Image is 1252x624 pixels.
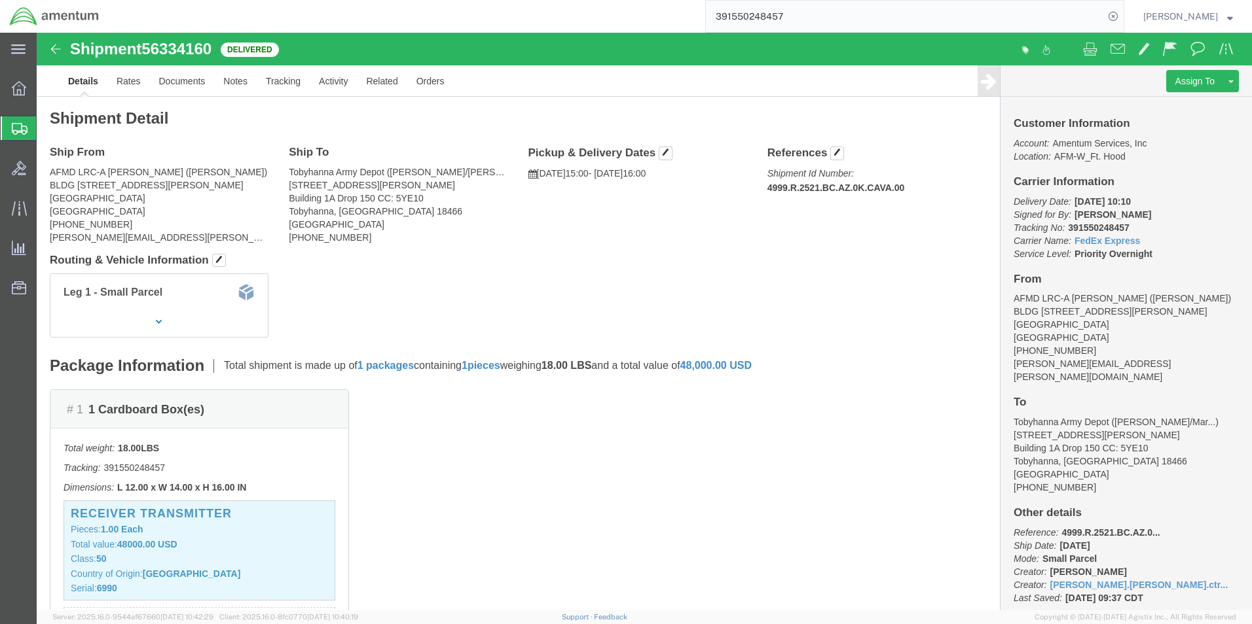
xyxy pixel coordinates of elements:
[160,613,213,621] span: [DATE] 10:42:29
[594,613,627,621] a: Feedback
[1143,9,1218,24] span: Regina Escobar
[307,613,358,621] span: [DATE] 10:40:19
[1143,9,1234,24] button: [PERSON_NAME]
[9,7,100,26] img: logo
[1035,612,1236,623] span: Copyright © [DATE]-[DATE] Agistix Inc., All Rights Reserved
[706,1,1104,32] input: Search for shipment number, reference number
[219,613,358,621] span: Client: 2025.16.0-8fc0770
[562,613,595,621] a: Support
[37,33,1252,610] iframe: FS Legacy Container
[52,613,213,621] span: Server: 2025.16.0-9544af67660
